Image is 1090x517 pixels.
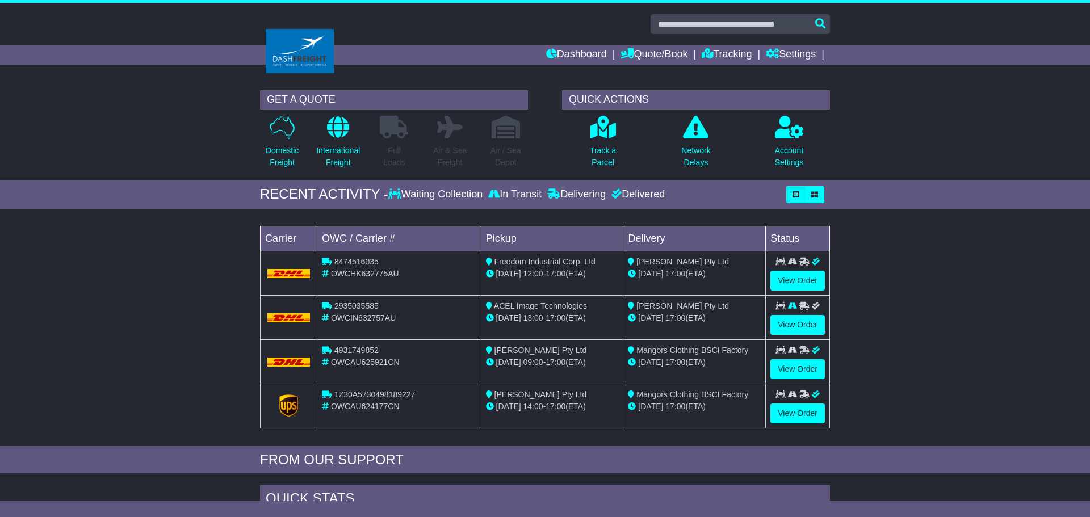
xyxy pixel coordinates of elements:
[331,269,399,278] span: OWCHK632775AU
[331,358,400,367] span: OWCAU625921CN
[334,346,379,355] span: 4931749852
[331,402,400,411] span: OWCAU624177CN
[267,313,310,322] img: DHL.png
[638,313,663,322] span: [DATE]
[623,226,766,251] td: Delivery
[334,390,415,399] span: 1Z30A5730498189227
[486,356,619,368] div: - (ETA)
[523,358,543,367] span: 09:00
[638,358,663,367] span: [DATE]
[260,485,830,515] div: Quick Stats
[494,390,587,399] span: [PERSON_NAME] Pty Ltd
[590,145,616,169] p: Track a Parcel
[491,145,521,169] p: Air / Sea Depot
[770,315,825,335] a: View Order
[494,346,587,355] span: [PERSON_NAME] Pty Ltd
[486,401,619,413] div: - (ETA)
[546,402,565,411] span: 17:00
[636,301,729,310] span: [PERSON_NAME] Pty Ltd
[628,356,761,368] div: (ETA)
[546,45,607,65] a: Dashboard
[486,312,619,324] div: - (ETA)
[267,269,310,278] img: DHL.png
[589,115,617,175] a: Track aParcel
[316,115,360,175] a: InternationalFreight
[260,90,528,110] div: GET A QUOTE
[260,186,388,203] div: RECENT ACTIVITY -
[544,188,609,201] div: Delivering
[486,268,619,280] div: - (ETA)
[702,45,752,65] a: Tracking
[665,313,685,322] span: 17:00
[265,115,299,175] a: DomesticFreight
[523,269,543,278] span: 12:00
[621,45,687,65] a: Quote/Book
[523,402,543,411] span: 14:00
[774,115,804,175] a: AccountSettings
[380,145,408,169] p: Full Loads
[494,257,596,266] span: Freedom Industrial Corp. Ltd
[665,269,685,278] span: 17:00
[609,188,665,201] div: Delivered
[494,301,587,310] span: ACEL Image Technologies
[636,390,748,399] span: Mangors Clothing BSCI Factory
[681,145,710,169] p: Network Delays
[316,145,360,169] p: International Freight
[266,145,299,169] p: Domestic Freight
[638,269,663,278] span: [DATE]
[261,226,317,251] td: Carrier
[496,402,521,411] span: [DATE]
[331,313,396,322] span: OWCIN632757AU
[523,313,543,322] span: 13:00
[775,145,804,169] p: Account Settings
[546,269,565,278] span: 17:00
[636,346,748,355] span: Mangors Clothing BSCI Factory
[628,312,761,324] div: (ETA)
[334,301,379,310] span: 2935035585
[279,394,299,417] img: GetCarrierServiceLogo
[770,359,825,379] a: View Order
[766,45,816,65] a: Settings
[546,313,565,322] span: 17:00
[562,90,830,110] div: QUICK ACTIONS
[267,358,310,367] img: DHL.png
[636,257,729,266] span: [PERSON_NAME] Pty Ltd
[628,401,761,413] div: (ETA)
[334,257,379,266] span: 8474516035
[485,188,544,201] div: In Transit
[481,226,623,251] td: Pickup
[546,358,565,367] span: 17:00
[770,403,825,423] a: View Order
[496,269,521,278] span: [DATE]
[496,358,521,367] span: [DATE]
[638,402,663,411] span: [DATE]
[260,452,830,468] div: FROM OUR SUPPORT
[496,313,521,322] span: [DATE]
[770,271,825,291] a: View Order
[628,268,761,280] div: (ETA)
[766,226,830,251] td: Status
[681,115,711,175] a: NetworkDelays
[433,145,467,169] p: Air & Sea Freight
[388,188,485,201] div: Waiting Collection
[317,226,481,251] td: OWC / Carrier #
[665,402,685,411] span: 17:00
[665,358,685,367] span: 17:00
